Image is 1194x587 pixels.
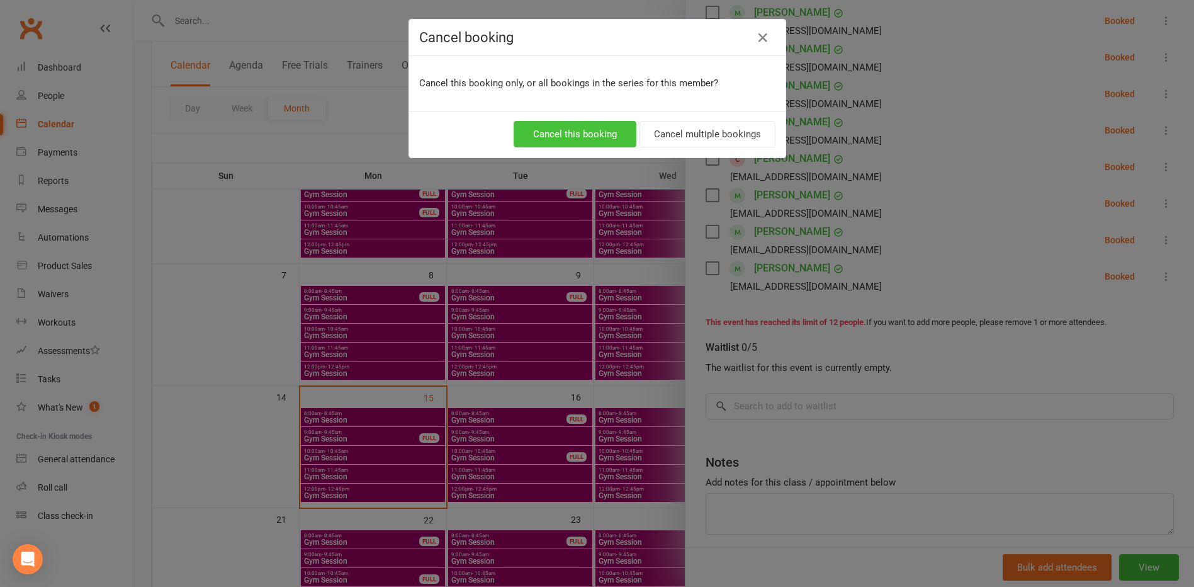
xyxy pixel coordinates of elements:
h4: Cancel booking [419,30,775,45]
p: Cancel this booking only, or all bookings in the series for this member? [419,76,775,91]
button: Close [753,28,773,48]
button: Cancel this booking [514,121,636,147]
div: Open Intercom Messenger [13,544,43,574]
button: Cancel multiple bookings [639,121,775,147]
